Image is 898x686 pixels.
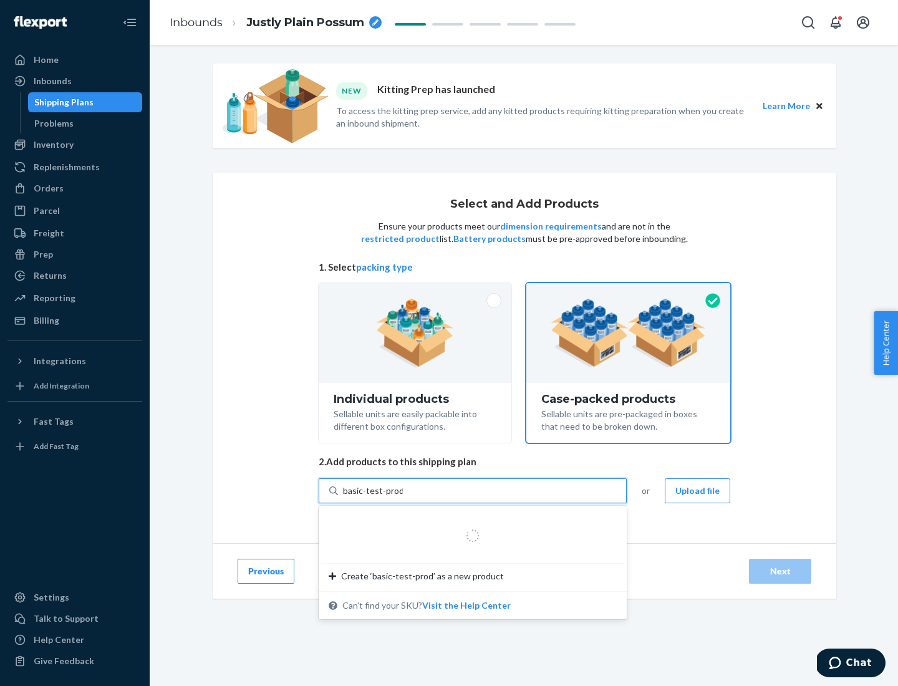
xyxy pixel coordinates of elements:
a: Help Center [7,630,142,650]
span: 2. Add products to this shipping plan [319,455,730,468]
button: restricted product [361,233,440,245]
span: Can't find your SKU? [342,599,511,612]
div: Orders [34,182,64,195]
div: Integrations [34,355,86,367]
div: Sellable units are pre-packaged in boxes that need to be broken down. [541,405,715,433]
a: Prep [7,244,142,264]
div: Case-packed products [541,393,715,405]
div: Help Center [34,634,84,646]
div: Prep [34,248,53,261]
button: Next [749,559,811,584]
a: Add Fast Tag [7,437,142,457]
button: Give Feedback [7,651,142,671]
button: Battery products [453,233,526,245]
button: Fast Tags [7,412,142,432]
a: Orders [7,178,142,198]
p: Ensure your products meet our and are not in the list. must be pre-approved before inbounding. [360,220,689,245]
p: Kitting Prep has launched [377,82,495,99]
button: Close Navigation [117,10,142,35]
button: Talk to Support [7,609,142,629]
div: Individual products [334,393,496,405]
div: NEW [336,82,367,99]
a: Home [7,50,142,70]
a: Inventory [7,135,142,155]
span: 1. Select [319,261,730,274]
div: Billing [34,314,59,327]
div: Add Integration [34,380,89,391]
div: Give Feedback [34,655,94,667]
a: Problems [28,114,143,133]
button: dimension requirements [500,220,602,233]
button: packing type [356,261,413,274]
div: Inbounds [34,75,72,87]
a: Freight [7,223,142,243]
div: Talk to Support [34,612,99,625]
div: Sellable units are easily packable into different box configurations. [334,405,496,433]
div: Returns [34,269,67,282]
button: Previous [238,559,294,584]
div: Home [34,54,59,66]
button: Close [813,99,826,113]
div: Problems [34,117,74,130]
button: Help Center [874,311,898,375]
div: Fast Tags [34,415,74,428]
div: Freight [34,227,64,239]
div: Shipping Plans [34,96,94,109]
span: Create ‘basic-test-prod’ as a new product [341,570,504,582]
a: Parcel [7,201,142,221]
button: Integrations [7,351,142,371]
h1: Select and Add Products [450,198,599,211]
a: Shipping Plans [28,92,143,112]
button: Upload file [665,478,730,503]
a: Settings [7,587,142,607]
div: Settings [34,591,69,604]
button: Open notifications [823,10,848,35]
a: Add Integration [7,376,142,396]
button: Create ‘basic-test-prod’ as a new productCan't find your SKU? [422,599,511,612]
img: individual-pack.facf35554cb0f1810c75b2bd6df2d64e.png [376,299,454,367]
img: Flexport logo [14,16,67,29]
p: To access the kitting prep service, add any kitted products requiring kitting preparation when yo... [336,105,751,130]
div: Next [760,565,801,577]
img: case-pack.59cecea509d18c883b923b81aeac6d0b.png [551,299,706,367]
div: Parcel [34,205,60,217]
a: Inbounds [170,16,223,29]
a: Replenishments [7,157,142,177]
input: Create ‘basic-test-prod’ as a new productCan't find your SKU?Visit the Help Center [343,485,403,497]
span: or [642,485,650,497]
iframe: Opens a widget where you can chat to one of our agents [817,649,886,680]
a: Reporting [7,288,142,308]
button: Learn More [763,99,810,113]
a: Inbounds [7,71,142,91]
div: Add Fast Tag [34,441,79,452]
ol: breadcrumbs [160,4,392,41]
button: Open Search Box [796,10,821,35]
div: Reporting [34,292,75,304]
a: Returns [7,266,142,286]
div: Replenishments [34,161,100,173]
div: Inventory [34,138,74,151]
button: Open account menu [851,10,876,35]
a: Billing [7,311,142,331]
span: Justly Plain Possum [246,15,364,31]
